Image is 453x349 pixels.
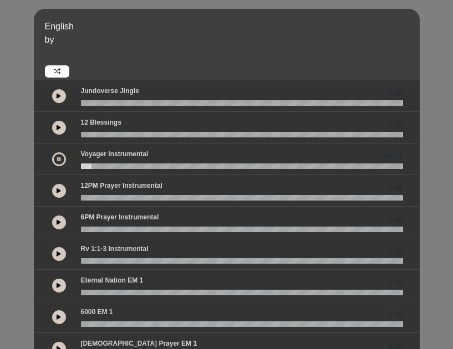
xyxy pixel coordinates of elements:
[81,338,197,348] p: [DEMOGRAPHIC_DATA] prayer EM 1
[81,149,149,159] p: Voyager Instrumental
[81,117,121,127] p: 12 Blessings
[388,214,403,225] span: 0.00
[388,182,403,194] span: 0.00
[45,20,417,33] p: English
[388,309,403,320] span: 0.00
[81,307,113,317] p: 6000 EM 1
[81,86,139,96] p: Jundoverse Jingle
[45,35,54,44] span: by
[81,212,159,222] p: 6PM Prayer Instrumental
[388,119,403,131] span: 0.00
[81,244,149,254] p: Rv 1:1-3 Instrumental
[81,275,144,285] p: Eternal Nation EM 1
[388,245,403,257] span: 0.00
[81,181,162,191] p: 12PM Prayer Instrumental
[388,88,403,99] span: 0.00
[388,277,403,289] span: 0.00
[383,151,403,162] span: 00:04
